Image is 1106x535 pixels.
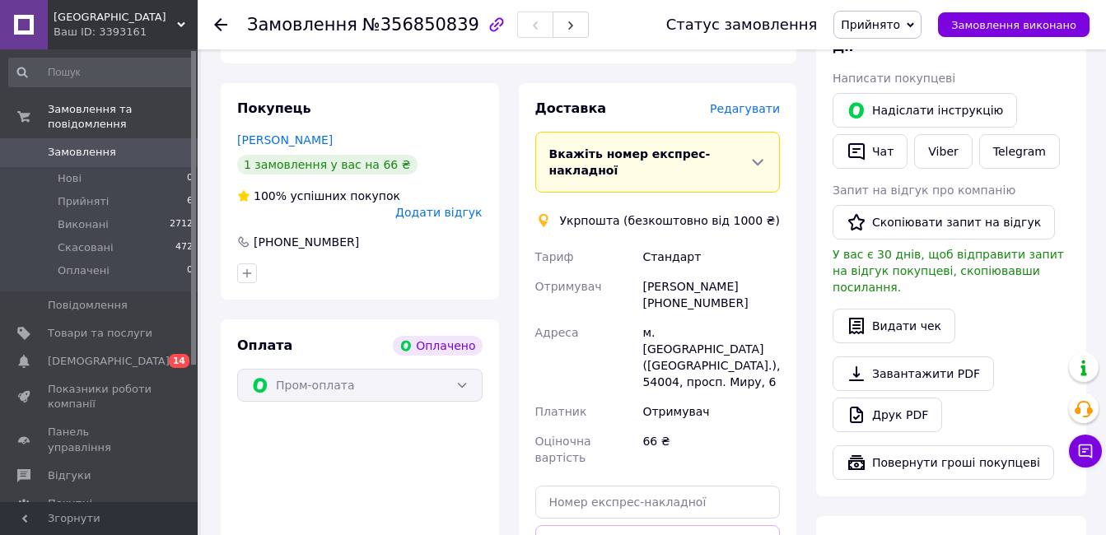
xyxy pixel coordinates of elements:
[48,102,198,132] span: Замовлення та повідомлення
[58,194,109,209] span: Прийняті
[187,194,193,209] span: 6
[833,445,1054,480] button: Повернути гроші покупцеві
[710,102,780,115] span: Редагувати
[639,397,783,426] div: Отримувач
[169,354,189,368] span: 14
[58,263,110,278] span: Оплачені
[549,147,711,177] span: Вкажіть номер експрес-накладної
[254,189,287,202] span: 100%
[833,398,942,432] a: Друк PDF
[214,16,227,33] div: Повернутися назад
[535,100,607,116] span: Доставка
[54,25,198,40] div: Ваш ID: 3393161
[535,435,591,464] span: Оціночна вартість
[48,468,91,483] span: Відгуки
[58,240,114,255] span: Скасовані
[187,263,193,278] span: 0
[833,205,1055,240] button: Скопіювати запит на відгук
[979,134,1060,169] a: Telegram
[237,337,292,353] span: Оплата
[914,134,972,169] a: Viber
[639,426,783,472] div: 66 ₴
[639,242,783,272] div: Стандарт
[187,171,193,186] span: 0
[395,206,482,219] span: Додати відгук
[535,326,579,339] span: Адреса
[48,425,152,454] span: Панель управління
[362,15,479,35] span: №356850839
[8,58,194,87] input: Пошук
[1069,435,1102,468] button: Чат з покупцем
[247,15,357,35] span: Замовлення
[48,145,116,160] span: Замовлення
[237,155,418,174] div: 1 замовлення у вас на 66 ₴
[639,318,783,397] div: м. [GEOGRAPHIC_DATA] ([GEOGRAPHIC_DATA].), 54004, просп. Миру, 6
[556,212,784,229] div: Укрпошта (безкоштовно від 1000 ₴)
[833,309,955,343] button: Видати чек
[833,356,994,391] a: Завантажити PDF
[237,100,311,116] span: Покупець
[237,133,333,147] a: [PERSON_NAME]
[48,496,92,511] span: Покупці
[535,250,574,263] span: Тариф
[175,240,193,255] span: 472
[535,486,781,519] input: Номер експрес-накладної
[48,298,128,313] span: Повідомлення
[535,405,587,418] span: Платник
[833,184,1015,197] span: Запит на відгук про компанію
[58,171,82,186] span: Нові
[48,326,152,341] span: Товари та послуги
[535,280,602,293] span: Отримувач
[833,134,908,169] button: Чат
[48,354,170,369] span: [DEMOGRAPHIC_DATA]
[58,217,109,232] span: Виконані
[841,18,900,31] span: Прийнято
[237,188,400,204] div: успішних покупок
[833,93,1017,128] button: Надіслати інструкцію
[54,10,177,25] span: Tulle City
[48,382,152,412] span: Показники роботи компанії
[666,16,818,33] div: Статус замовлення
[252,234,361,250] div: [PHONE_NUMBER]
[833,72,955,85] span: Написати покупцеві
[393,336,482,356] div: Оплачено
[938,12,1090,37] button: Замовлення виконано
[639,272,783,318] div: [PERSON_NAME] [PHONE_NUMBER]
[170,217,193,232] span: 2712
[951,19,1076,31] span: Замовлення виконано
[833,248,1064,294] span: У вас є 30 днів, щоб відправити запит на відгук покупцеві, скопіювавши посилання.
